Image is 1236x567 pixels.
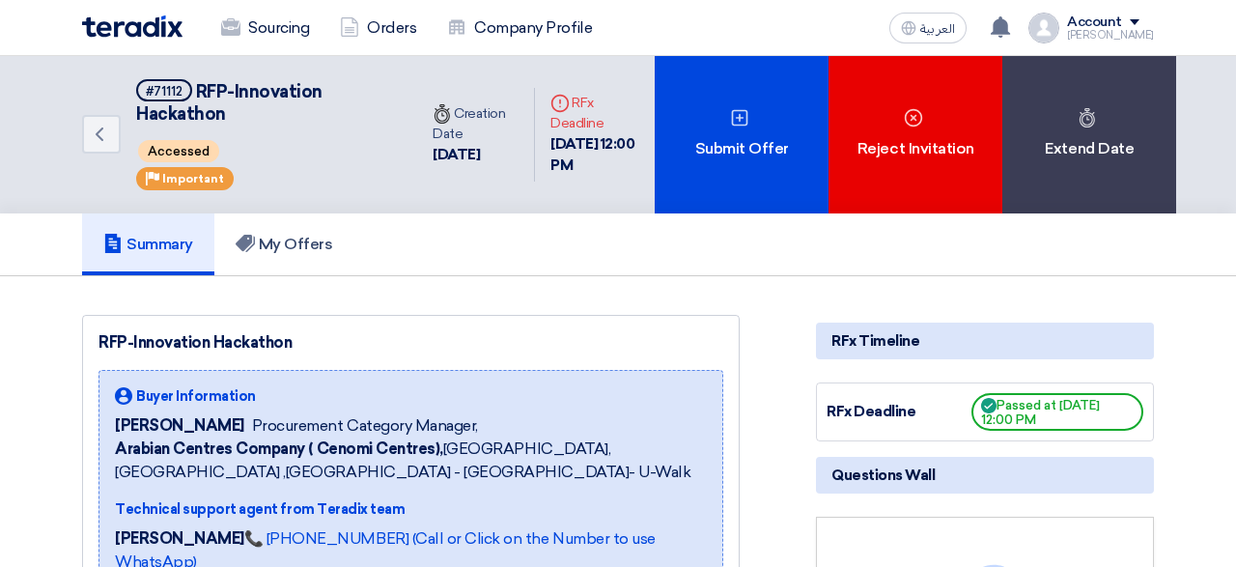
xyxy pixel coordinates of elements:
[136,386,256,407] span: Buyer Information
[138,140,219,162] span: Accessed
[206,7,324,49] a: Sourcing
[82,213,214,275] a: Summary
[829,56,1002,213] div: Reject Invitation
[550,93,639,133] div: RFx Deadline
[136,79,394,127] h5: RFP-Innovation Hackathon
[889,13,967,43] button: العربية
[115,438,707,484] span: [GEOGRAPHIC_DATA], [GEOGRAPHIC_DATA] ,[GEOGRAPHIC_DATA] - [GEOGRAPHIC_DATA]- U-Walk
[433,103,519,144] div: Creation Date
[550,133,639,177] div: [DATE] 12:00 PM
[115,499,707,520] div: Technical support agent from Teradix team
[827,401,971,423] div: RFx Deadline
[162,172,224,185] span: Important
[98,331,723,354] div: RFP-Innovation Hackathon
[816,323,1154,359] div: RFx Timeline
[115,414,244,438] span: [PERSON_NAME]
[433,144,519,166] div: [DATE]
[324,7,432,49] a: Orders
[1028,13,1059,43] img: profile_test.png
[432,7,607,49] a: Company Profile
[655,56,829,213] div: Submit Offer
[971,393,1143,431] span: Passed at [DATE] 12:00 PM
[1002,56,1176,213] div: Extend Date
[82,15,183,38] img: Teradix logo
[214,213,354,275] a: My Offers
[136,81,323,125] span: RFP-Innovation Hackathon
[103,235,193,254] h5: Summary
[146,85,183,98] div: #71112
[831,465,935,486] span: Questions Wall
[252,414,478,438] span: Procurement Category Manager,
[1067,14,1122,31] div: Account
[115,529,244,548] strong: [PERSON_NAME]
[115,439,443,458] b: Arabian Centres Company ( Cenomi Centres),
[236,235,333,254] h5: My Offers
[920,22,955,36] span: العربية
[1067,30,1154,41] div: [PERSON_NAME]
